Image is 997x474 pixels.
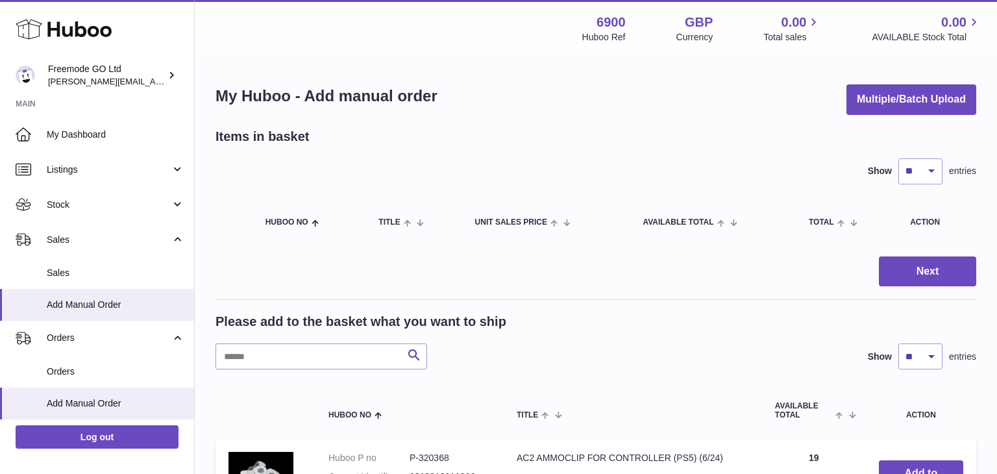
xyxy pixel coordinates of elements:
[949,351,976,363] span: entries
[643,218,713,227] span: AVAILABLE Total
[475,218,547,227] span: Unit Sales Price
[782,14,807,31] span: 0.00
[215,86,437,106] h1: My Huboo - Add manual order
[846,84,976,115] button: Multiple/Batch Upload
[517,411,538,419] span: Title
[16,425,178,449] a: Log out
[47,366,184,378] span: Orders
[328,411,371,419] span: Huboo no
[47,164,171,176] span: Listings
[215,128,310,145] h2: Items in basket
[47,199,171,211] span: Stock
[868,165,892,177] label: Show
[378,218,400,227] span: Title
[582,31,626,44] div: Huboo Ref
[47,299,184,311] span: Add Manual Order
[265,218,308,227] span: Huboo no
[48,76,260,86] span: [PERSON_NAME][EMAIL_ADDRESS][DOMAIN_NAME]
[910,218,963,227] div: Action
[866,389,976,432] th: Action
[47,332,171,344] span: Orders
[16,66,35,85] img: lenka.smikniarova@gioteck.com
[685,14,713,31] strong: GBP
[872,14,981,44] a: 0.00 AVAILABLE Stock Total
[47,267,184,279] span: Sales
[47,234,171,246] span: Sales
[941,14,966,31] span: 0.00
[949,165,976,177] span: entries
[763,31,821,44] span: Total sales
[775,402,833,419] span: AVAILABLE Total
[597,14,626,31] strong: 6900
[48,63,165,88] div: Freemode GO Ltd
[676,31,713,44] div: Currency
[47,397,184,410] span: Add Manual Order
[410,452,491,464] dd: P-320368
[328,452,410,464] dt: Huboo P no
[879,256,976,287] button: Next
[872,31,981,44] span: AVAILABLE Stock Total
[47,129,184,141] span: My Dashboard
[215,313,506,331] h2: Please add to the basket what you want to ship
[868,351,892,363] label: Show
[809,218,834,227] span: Total
[763,14,821,44] a: 0.00 Total sales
